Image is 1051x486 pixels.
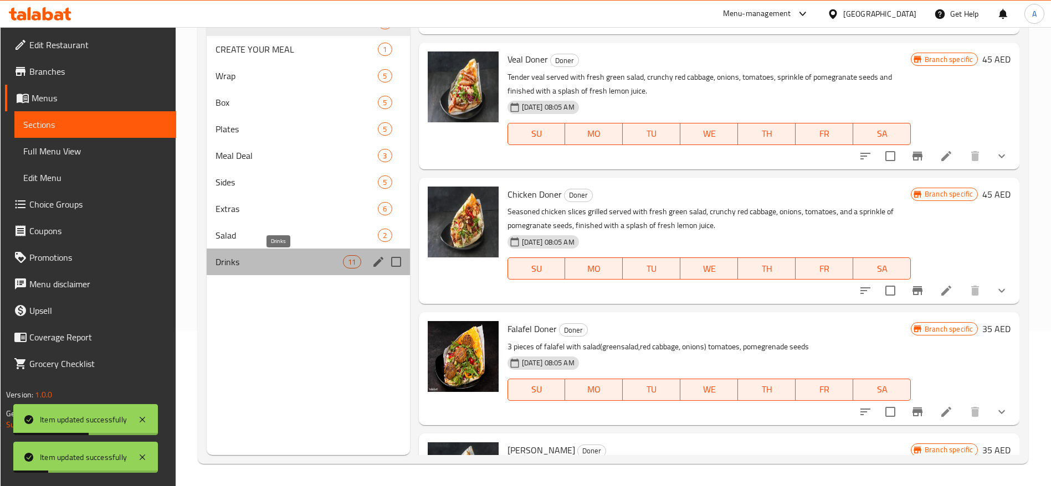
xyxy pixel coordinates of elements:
[29,330,167,344] span: Coverage Report
[378,175,392,189] div: items
[988,399,1015,425] button: show more
[559,323,588,337] div: Doner
[5,191,176,218] a: Choice Groups
[5,297,176,324] a: Upsell
[14,138,176,164] a: Full Menu View
[517,102,579,112] span: [DATE] 08:05 AM
[858,261,906,277] span: SA
[378,149,392,162] div: items
[29,38,167,51] span: Edit Restaurant
[879,144,902,168] span: Select to update
[800,381,849,397] span: FR
[578,444,606,457] span: Doner
[565,123,623,145] button: MO
[216,69,378,82] span: Wrap
[370,254,387,270] button: edit
[507,205,911,232] p: Seasoned chicken slices grilled served with fresh green salad, crunchy red cabbage, onions, tomat...
[378,69,392,82] div: items
[853,379,911,401] button: SA
[920,54,977,65] span: Branch specific
[843,8,916,20] div: [GEOGRAPHIC_DATA]
[216,255,344,268] span: Drinks
[852,399,879,425] button: sort-choices
[570,126,618,142] span: MO
[623,123,680,145] button: TU
[1032,8,1037,20] span: A
[962,277,988,304] button: delete
[920,444,977,455] span: Branch specific
[995,284,1008,297] svg: Show Choices
[5,271,176,297] a: Menu disclaimer
[378,44,391,55] span: 1
[507,123,566,145] button: SU
[738,123,796,145] button: TH
[29,304,167,317] span: Upsell
[982,51,1011,67] h6: 45 AED
[6,417,76,432] a: Support.OpsPlatform
[550,54,579,67] div: Doner
[378,151,391,161] span: 3
[6,387,33,402] span: Version:
[904,143,931,169] button: Branch-specific-item
[14,164,176,191] a: Edit Menu
[207,5,410,280] nav: Menu sections
[14,111,176,138] a: Sections
[6,406,57,421] span: Get support on:
[565,189,592,201] span: Doner
[378,122,392,136] div: items
[982,442,1011,458] h6: 35 AED
[507,186,562,203] span: Chicken Doner
[29,198,167,211] span: Choice Groups
[982,187,1011,202] h6: 45 AED
[796,257,853,280] button: FR
[800,126,849,142] span: FR
[23,171,167,184] span: Edit Menu
[216,229,378,242] span: Salad
[685,126,734,142] span: WE
[5,85,176,111] a: Menus
[879,400,902,423] span: Select to update
[378,177,391,188] span: 5
[378,124,391,135] span: 5
[507,442,575,458] span: [PERSON_NAME]
[378,202,392,215] div: items
[852,277,879,304] button: sort-choices
[378,204,391,214] span: 6
[507,51,548,68] span: Veal Doner
[216,149,378,162] span: Meal Deal
[216,43,378,56] span: CREATE YOUR MEAL
[627,261,676,277] span: TU
[680,379,738,401] button: WE
[627,126,676,142] span: TU
[35,387,52,402] span: 1.0.0
[207,36,410,63] div: CREATE YOUR MEAL1
[507,320,557,337] span: Falafel Doner
[5,244,176,271] a: Promotions
[378,96,392,109] div: items
[40,451,127,463] div: Item updated successfully
[982,321,1011,337] h6: 35 AED
[796,379,853,401] button: FR
[995,149,1008,163] svg: Show Choices
[507,340,911,354] p: 3 pieces of falafel with salad(greensalad,red cabbage, onions) tomatoes, pomegrenade seeds
[723,7,791,20] div: Menu-management
[428,51,499,122] img: Veal Doner
[853,123,911,145] button: SA
[742,381,791,397] span: TH
[29,65,167,78] span: Branches
[507,257,566,280] button: SU
[995,405,1008,418] svg: Show Choices
[428,321,499,392] img: Falafel Doner
[627,381,676,397] span: TU
[207,116,410,142] div: Plates5
[207,249,410,275] div: Drinks11edit
[207,142,410,169] div: Meal Deal3
[216,96,378,109] span: Box
[378,71,391,81] span: 5
[853,257,911,280] button: SA
[623,379,680,401] button: TU
[685,381,734,397] span: WE
[742,126,791,142] span: TH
